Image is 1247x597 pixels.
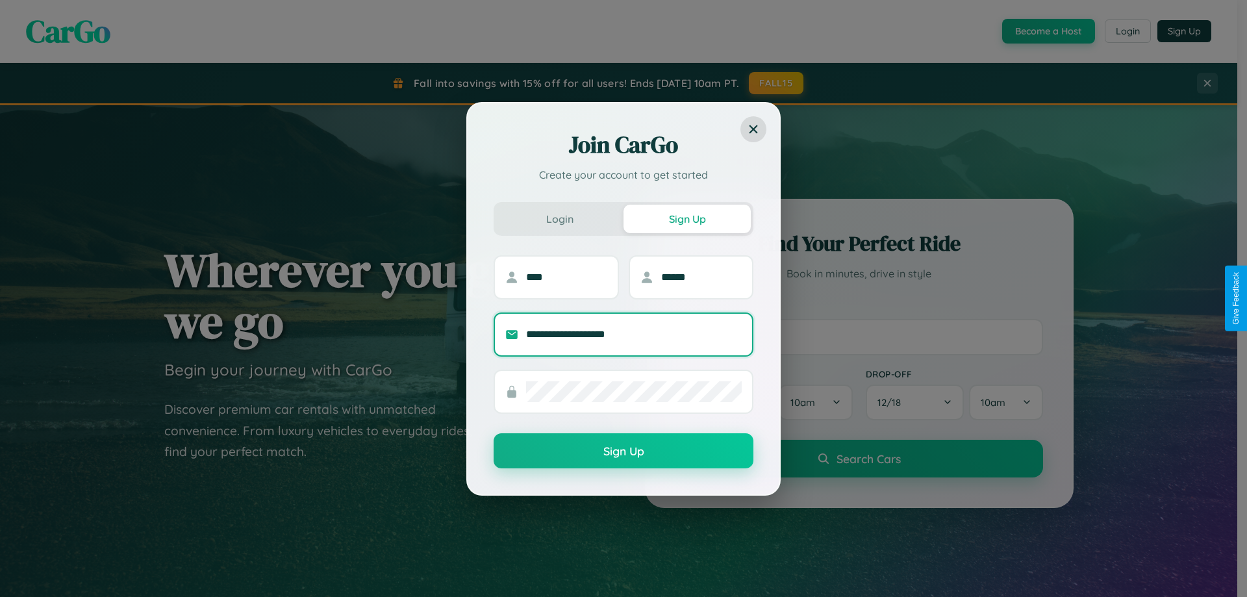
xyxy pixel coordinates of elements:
button: Login [496,205,623,233]
p: Create your account to get started [494,167,753,183]
h2: Join CarGo [494,129,753,160]
div: Give Feedback [1231,272,1241,325]
button: Sign Up [494,433,753,468]
button: Sign Up [623,205,751,233]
